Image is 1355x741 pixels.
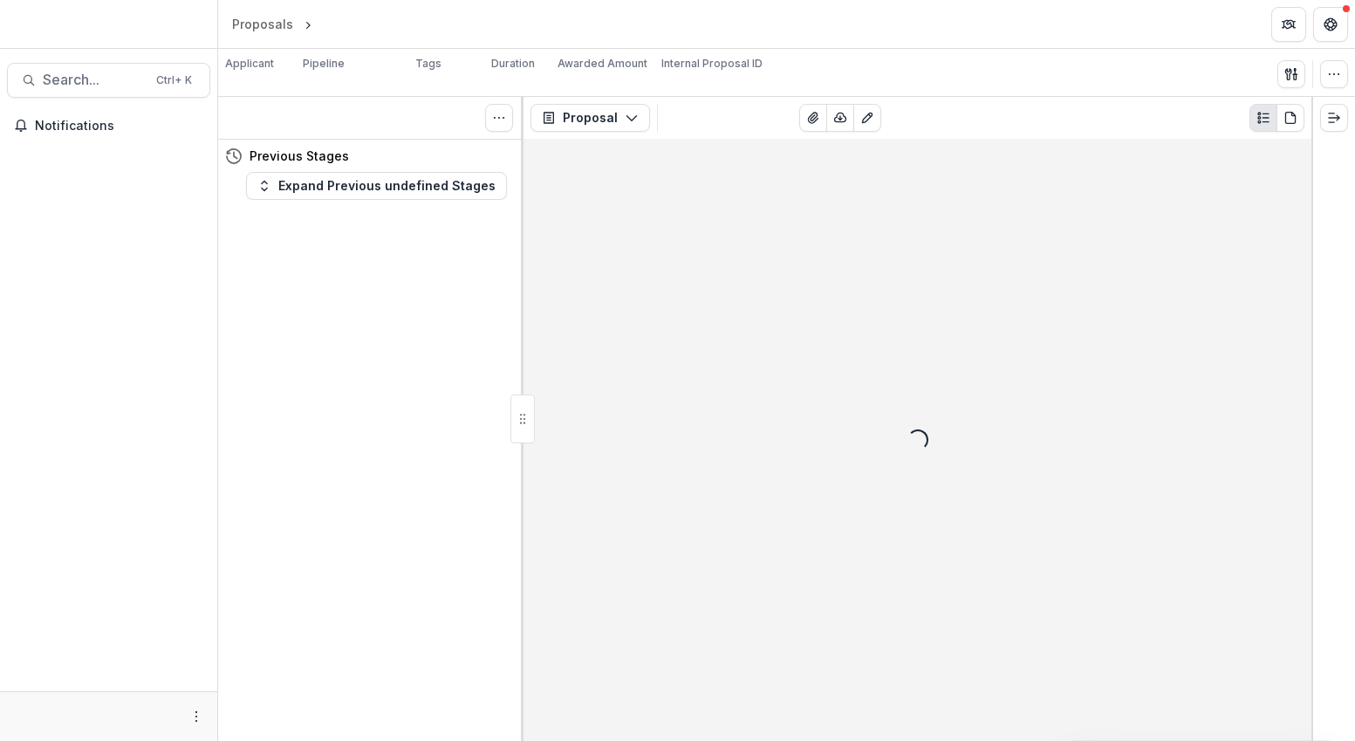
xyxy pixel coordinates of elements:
[1320,104,1348,132] button: Expand right
[7,63,210,98] button: Search...
[7,112,210,140] button: Notifications
[1271,7,1306,42] button: Partners
[1276,104,1304,132] button: PDF view
[558,56,647,72] p: Awarded Amount
[799,104,827,132] button: View Attached Files
[225,11,390,37] nav: breadcrumb
[246,172,507,200] button: Expand Previous undefined Stages
[250,147,349,165] h4: Previous Stages
[232,15,293,33] div: Proposals
[491,56,535,72] p: Duration
[43,72,146,88] span: Search...
[303,56,345,72] p: Pipeline
[186,706,207,727] button: More
[1313,7,1348,42] button: Get Help
[530,104,650,132] button: Proposal
[485,104,513,132] button: Toggle View Cancelled Tasks
[853,104,881,132] button: Edit as form
[153,71,195,90] div: Ctrl + K
[225,56,274,72] p: Applicant
[415,56,441,72] p: Tags
[225,11,300,37] a: Proposals
[661,56,763,72] p: Internal Proposal ID
[35,119,203,134] span: Notifications
[1249,104,1277,132] button: Plaintext view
